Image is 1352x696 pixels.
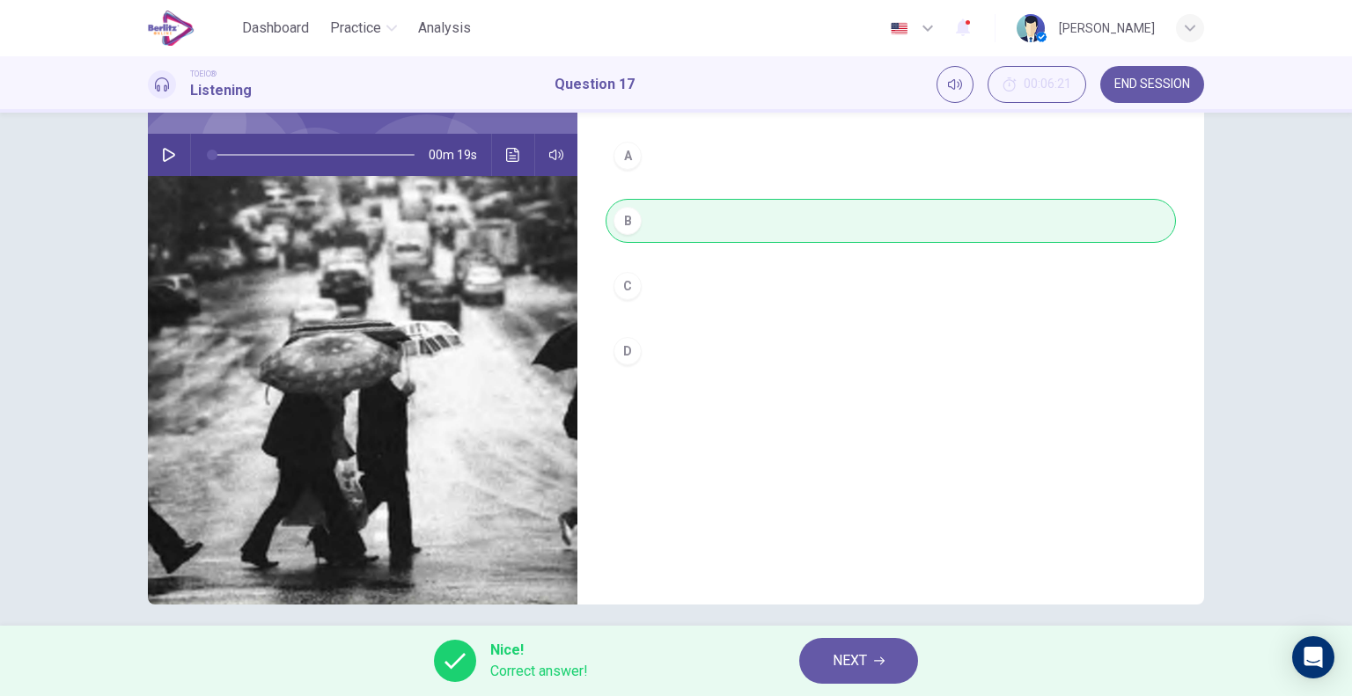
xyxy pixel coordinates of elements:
span: Nice! [490,640,588,661]
img: en [888,22,910,35]
img: Photographs [148,176,577,604]
div: [PERSON_NAME] [1059,18,1155,39]
img: EduSynch logo [148,11,195,46]
span: TOEIC® [190,68,217,80]
button: Click to see the audio transcription [499,134,527,176]
span: END SESSION [1114,77,1190,92]
button: 00:06:21 [988,66,1086,103]
span: NEXT [833,648,867,673]
span: Analysis [418,18,471,39]
button: Dashboard [235,12,316,44]
div: Hide [988,66,1086,103]
button: NEXT [799,638,918,684]
span: Correct answer! [490,661,588,682]
button: Practice [323,12,404,44]
img: Profile picture [1017,14,1045,42]
span: Dashboard [242,18,309,39]
button: Analysis [411,12,478,44]
button: END SESSION [1100,66,1204,103]
div: Open Intercom Messenger [1292,636,1334,678]
h1: Question 17 [555,74,635,95]
a: EduSynch logo [148,11,235,46]
div: Mute [937,66,974,103]
span: 00m 19s [429,134,491,176]
span: 00:06:21 [1024,77,1071,92]
span: Practice [330,18,381,39]
h1: Listening [190,80,252,101]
